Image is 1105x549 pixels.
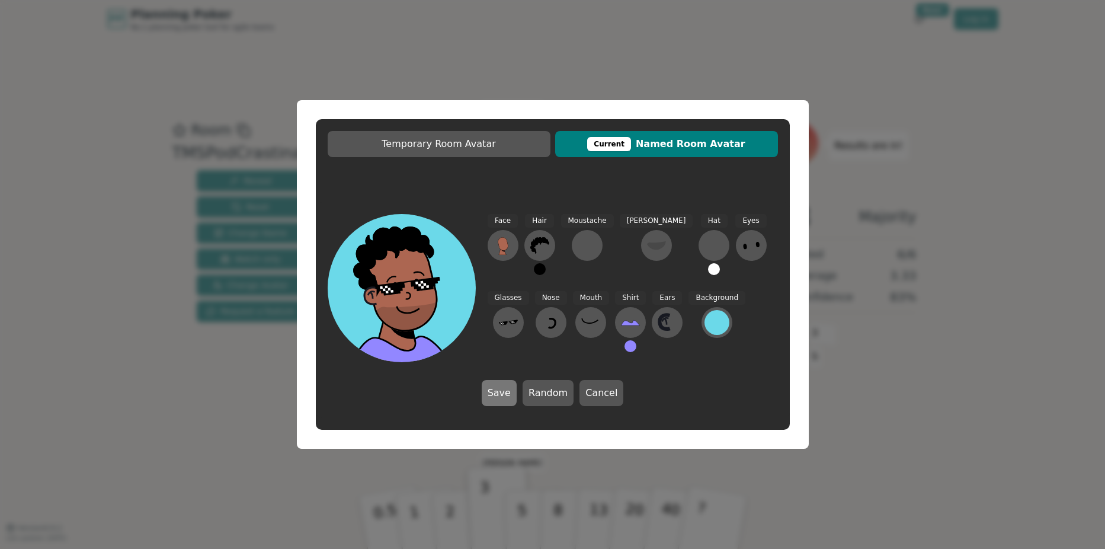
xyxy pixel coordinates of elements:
[523,380,574,406] button: Random
[615,291,646,305] span: Shirt
[573,291,610,305] span: Mouth
[701,214,728,228] span: Hat
[620,214,693,228] span: [PERSON_NAME]
[535,291,567,305] span: Nose
[334,137,545,151] span: Temporary Room Avatar
[652,291,682,305] span: Ears
[328,131,550,157] button: Temporary Room Avatar
[587,137,631,151] div: This avatar will be displayed in dedicated rooms
[488,291,529,305] span: Glasses
[561,214,614,228] span: Moustache
[555,131,778,157] button: CurrentNamed Room Avatar
[561,137,772,151] span: Named Room Avatar
[525,214,554,228] span: Hair
[735,214,766,228] span: Eyes
[488,214,518,228] span: Face
[482,380,517,406] button: Save
[579,380,623,406] button: Cancel
[688,291,745,305] span: Background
